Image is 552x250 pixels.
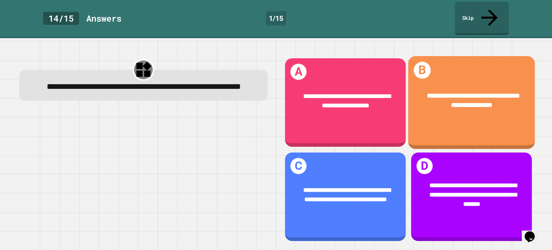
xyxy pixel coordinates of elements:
[455,2,509,35] a: Skip
[290,64,307,80] h1: A
[290,158,307,174] h1: C
[86,12,121,25] div: Answer s
[414,62,431,79] h1: B
[417,158,433,174] h1: D
[43,12,79,25] div: 14 / 15
[266,11,286,26] div: 1 / 15
[522,221,545,243] iframe: chat widget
